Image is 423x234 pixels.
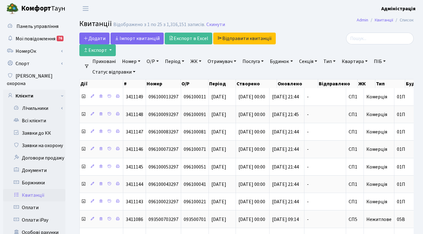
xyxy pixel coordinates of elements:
[148,198,178,205] span: 096100023297
[3,70,65,90] a: [PERSON_NAME] охорона
[297,56,320,67] a: Секція
[146,79,181,88] th: Номер
[307,147,343,152] span: -
[3,33,65,45] a: Мої повідомлення76
[126,164,143,170] span: 3411145
[3,115,65,127] a: Всі клієнти
[148,111,178,118] span: 096100093297
[3,57,65,70] a: Спорт
[366,93,387,100] span: Комерція
[148,181,178,188] span: 096100043297
[184,93,206,100] span: 096100011
[272,93,299,100] span: [DATE] 21:44
[307,199,343,204] span: -
[272,146,299,153] span: [DATE] 21:44
[349,129,361,134] span: СП1
[349,217,361,222] span: СП5
[318,79,358,88] th: Відправлено
[148,128,178,135] span: 096100083297
[238,198,265,205] span: [DATE] 00:00
[272,128,299,135] span: [DATE] 21:44
[238,111,265,118] span: [DATE] 00:00
[347,14,423,27] nav: breadcrumb
[110,33,164,44] a: Iмпорт квитанцій
[3,45,65,57] a: НомерОк
[357,17,368,23] a: Admin
[126,111,143,118] span: 3411148
[83,35,106,42] span: Додати
[397,181,405,188] span: 01П
[371,56,388,67] a: ПІБ
[397,93,405,100] span: 01П
[3,189,65,201] a: Квитанції
[165,33,212,44] a: Експорт в Excel
[184,128,206,135] span: 096100081
[238,146,265,153] span: [DATE] 00:00
[349,112,361,117] span: СП1
[126,216,143,223] span: 3411086
[21,3,51,13] b: Комфорт
[80,79,123,88] th: Дії
[184,111,206,118] span: 096100091
[184,181,206,188] span: 096100041
[6,2,19,15] img: logo.png
[238,164,265,170] span: [DATE] 00:00
[184,164,206,170] span: 096100051
[238,93,265,100] span: [DATE] 00:00
[3,139,65,152] a: Заявки на охорону
[126,198,143,205] span: 3411143
[213,33,276,44] a: Відправити квитанції
[148,93,178,100] span: 096100013297
[3,201,65,214] a: Оплати
[272,216,299,223] span: [DATE] 09:14
[126,181,143,188] span: 3411144
[307,94,343,99] span: -
[349,164,361,169] span: СП1
[113,22,205,28] div: Відображено з 1 по 25 з 1,316,151 записів.
[211,164,226,170] span: [DATE]
[162,56,187,67] a: Період
[236,79,277,88] th: Створено
[339,56,370,67] a: Квартира
[57,36,63,41] div: 76
[181,79,209,88] th: О/Р
[148,146,178,153] span: 096100073297
[123,79,146,88] th: #
[381,5,416,12] a: Адміністрація
[238,128,265,135] span: [DATE] 00:00
[148,216,178,223] span: 093500703297
[184,198,206,205] span: 096100021
[393,17,414,24] li: Список
[349,182,361,187] span: СП1
[126,93,143,100] span: 3411149
[358,79,375,88] th: ЖК
[375,17,393,23] a: Квитанції
[211,198,226,205] span: [DATE]
[211,111,226,118] span: [DATE]
[79,18,112,29] span: Квитанції
[397,198,405,205] span: 01П
[349,147,361,152] span: СП1
[211,146,226,153] span: [DATE]
[184,216,206,223] span: 093500701
[346,33,414,44] input: Пошук...
[211,93,226,100] span: [DATE]
[211,128,226,135] span: [DATE]
[144,56,161,67] a: О/Р
[307,112,343,117] span: -
[120,56,143,67] a: Номер
[366,128,387,135] span: Комерція
[307,164,343,169] span: -
[209,79,236,88] th: Період
[188,56,204,67] a: ЖК
[366,181,387,188] span: Комерція
[3,164,65,177] a: Документи
[366,146,387,153] span: Комерція
[7,102,65,115] a: Лічильники
[375,79,405,88] th: Тип
[126,128,143,135] span: 3411147
[238,216,265,223] span: [DATE] 00:00
[366,198,387,205] span: Комерція
[79,44,116,56] button: Експорт
[90,56,118,67] a: Приховані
